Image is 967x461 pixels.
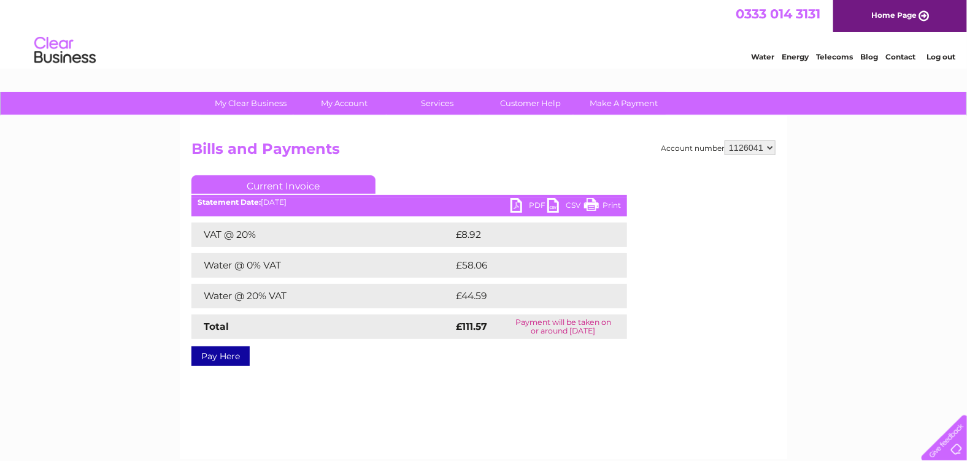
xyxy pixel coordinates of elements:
a: Make A Payment [574,92,675,115]
div: Account number [661,140,776,155]
b: Statement Date: [198,197,261,207]
td: £58.06 [453,253,603,278]
td: £44.59 [453,284,603,308]
td: Water @ 0% VAT [191,253,453,278]
a: Log out [927,52,955,61]
a: Current Invoice [191,175,376,194]
td: Payment will be taken on or around [DATE] [499,314,627,339]
a: CSV [547,198,584,216]
td: VAT @ 20% [191,223,453,247]
a: Pay Here [191,346,250,366]
a: My Account [294,92,395,115]
td: £8.92 [453,223,598,247]
a: Print [584,198,621,216]
a: My Clear Business [201,92,302,115]
a: Water [751,52,774,61]
div: [DATE] [191,198,627,207]
a: Blog [860,52,878,61]
strong: Total [204,321,229,332]
a: Energy [782,52,809,61]
a: Services [387,92,488,115]
a: 0333 014 3131 [736,6,820,21]
img: logo.png [34,32,96,69]
strong: £111.57 [456,321,487,332]
a: Customer Help [480,92,582,115]
div: Clear Business is a trading name of Verastar Limited (registered in [GEOGRAPHIC_DATA] No. 3667643... [195,7,774,59]
a: Telecoms [816,52,853,61]
h2: Bills and Payments [191,140,776,164]
td: Water @ 20% VAT [191,284,453,308]
a: Contact [885,52,915,61]
a: PDF [510,198,547,216]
